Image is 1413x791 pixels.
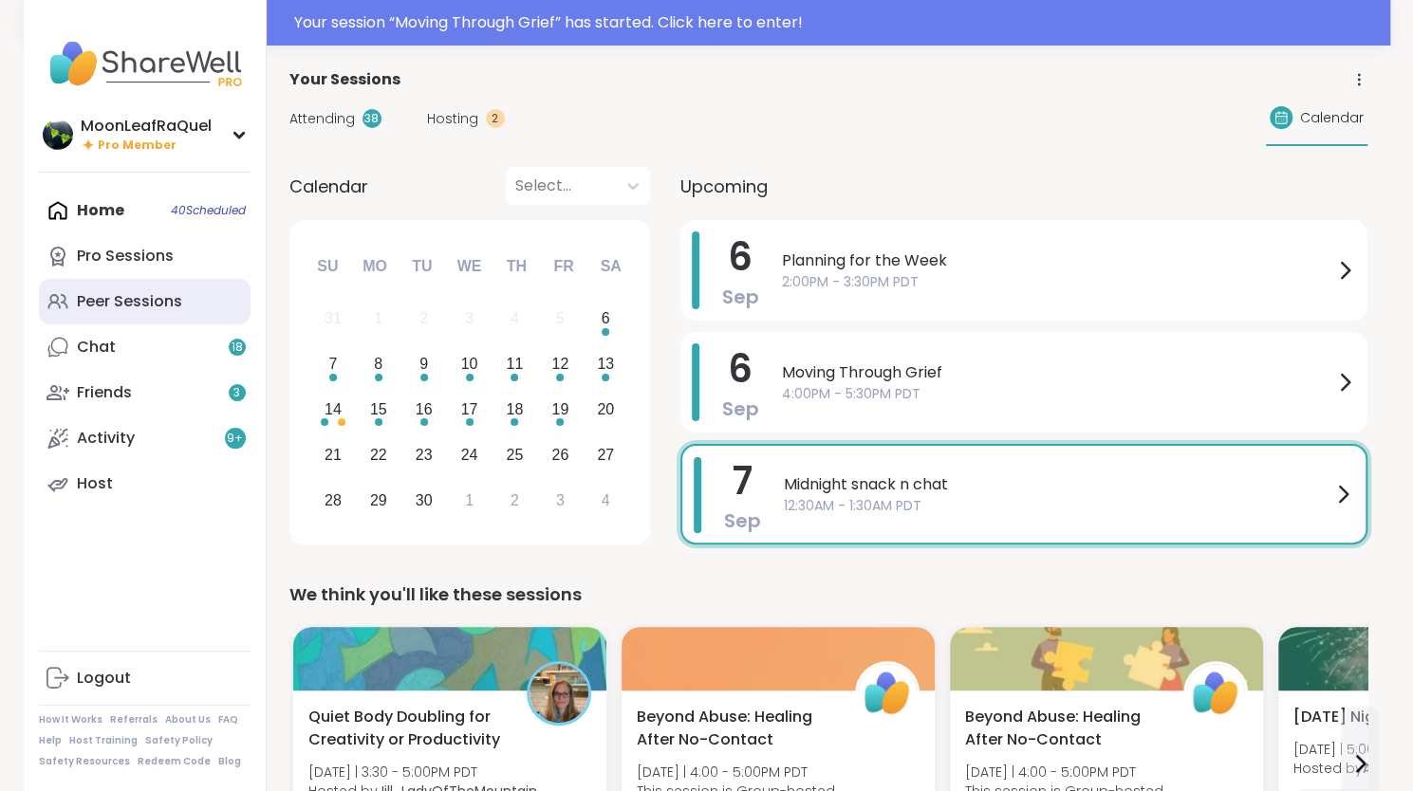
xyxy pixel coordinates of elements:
span: 6 [728,342,753,395]
div: Choose Sunday, September 28th, 2025 [313,480,354,521]
span: Beyond Abuse: Healing After No-Contact [637,706,834,751]
span: Upcoming [680,174,768,199]
div: Not available Sunday, August 31st, 2025 [313,299,354,340]
a: Blog [218,755,241,768]
span: 9 + [227,431,243,447]
div: Choose Friday, September 19th, 2025 [540,390,581,431]
div: month 2025-09 [310,296,628,523]
div: Choose Tuesday, September 30th, 2025 [403,480,444,521]
span: Beyond Abuse: Healing After No-Contact [965,706,1162,751]
div: We think you'll like these sessions [289,581,1367,608]
div: Choose Thursday, September 25th, 2025 [494,434,535,475]
span: Calendar [289,174,368,199]
img: ShareWell [858,664,917,723]
div: 1 [374,305,382,331]
div: Logout [77,668,131,689]
div: 28 [325,487,342,513]
div: Chat [77,337,116,358]
div: Choose Monday, September 8th, 2025 [358,344,399,385]
div: Choose Monday, September 22nd, 2025 [358,434,399,475]
div: Not available Thursday, September 4th, 2025 [494,299,535,340]
span: Calendar [1300,108,1364,128]
div: 30 [416,487,433,513]
span: Attending [289,109,355,129]
a: About Us [165,713,211,727]
div: Not available Tuesday, September 2nd, 2025 [403,299,444,340]
div: Choose Monday, September 29th, 2025 [358,480,399,521]
div: Th [495,246,537,287]
a: Referrals [110,713,158,727]
div: 20 [597,396,614,422]
div: 8 [374,351,382,377]
span: 6 [728,230,753,284]
div: 13 [597,351,614,377]
span: 3 [233,385,240,401]
div: 24 [461,442,478,468]
div: Choose Tuesday, September 23rd, 2025 [403,434,444,475]
span: Hosting [427,109,478,129]
div: 16 [416,396,433,422]
div: 3 [465,305,474,331]
img: Jill_LadyOfTheMountain [530,664,588,723]
div: Choose Thursday, September 18th, 2025 [494,390,535,431]
div: 25 [507,442,524,468]
div: 17 [461,396,478,422]
div: We [448,246,490,287]
div: Choose Thursday, October 2nd, 2025 [494,480,535,521]
a: Safety Policy [145,734,213,747]
div: Choose Thursday, September 11th, 2025 [494,344,535,385]
div: 21 [325,442,342,468]
span: 12:30AM - 1:30AM PDT [784,496,1331,516]
span: 2:00PM - 3:30PM PDT [782,272,1333,292]
div: Choose Saturday, October 4th, 2025 [586,480,626,521]
div: Activity [77,428,135,449]
div: Choose Saturday, September 20th, 2025 [586,390,626,431]
div: Choose Friday, September 26th, 2025 [540,434,581,475]
a: Chat18 [39,324,251,370]
a: Friends3 [39,370,251,415]
div: 12 [551,351,568,377]
a: FAQ [218,713,238,727]
div: 31 [325,305,342,331]
span: Quiet Body Doubling for Creativity or Productivity [308,706,506,751]
div: Choose Tuesday, September 9th, 2025 [403,344,444,385]
span: Your Sessions [289,68,400,91]
div: Choose Monday, September 15th, 2025 [358,390,399,431]
span: 7 [733,454,753,507]
div: 27 [597,442,614,468]
div: 10 [461,351,478,377]
div: Peer Sessions [77,291,182,312]
img: ShareWell [1186,664,1245,723]
div: Su [307,246,348,287]
div: MoonLeafRaQuel [81,116,212,137]
div: 11 [507,351,524,377]
div: 5 [556,305,565,331]
div: Choose Saturday, September 13th, 2025 [586,344,626,385]
div: 15 [370,396,387,422]
div: Friends [77,382,132,403]
div: 29 [370,487,387,513]
div: 3 [556,487,565,513]
div: 26 [551,442,568,468]
div: Choose Sunday, September 7th, 2025 [313,344,354,385]
div: Not available Monday, September 1st, 2025 [358,299,399,340]
span: Midnight snack n chat [784,473,1331,496]
div: Host [77,473,113,494]
div: 9 [419,351,428,377]
a: Logout [39,655,251,701]
div: Not available Wednesday, September 3rd, 2025 [449,299,490,340]
div: 6 [602,305,610,331]
a: Host [39,461,251,506]
span: Pro Member [98,138,177,154]
div: 4 [511,305,519,331]
a: Redeem Code [138,755,211,768]
div: 2 [486,109,505,128]
div: Choose Sunday, September 14th, 2025 [313,390,354,431]
div: 7 [328,351,337,377]
span: [DATE] | 3:30 - 5:00PM PDT [308,763,537,782]
div: Fr [543,246,585,287]
div: Choose Wednesday, September 24th, 2025 [449,434,490,475]
div: 23 [416,442,433,468]
span: Moving Through Grief [782,361,1333,384]
div: Tu [401,246,443,287]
